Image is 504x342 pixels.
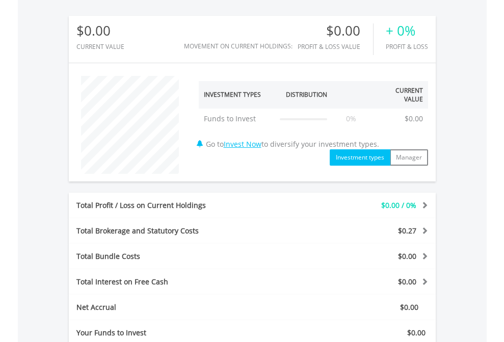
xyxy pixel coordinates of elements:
div: Total Brokerage and Statutory Costs [69,226,283,236]
td: Funds to Invest [199,109,275,129]
span: $0.00 [398,277,416,286]
div: Distribution [286,90,327,99]
div: Your Funds to Invest [69,328,252,338]
div: Profit & Loss [386,43,428,50]
button: Manager [390,149,428,166]
div: Profit & Loss Value [298,43,373,50]
span: $0.00 [398,251,416,261]
td: 0% [332,109,370,129]
div: + 0% [386,23,428,38]
div: Total Bundle Costs [69,251,283,261]
td: $0.00 [400,109,428,129]
div: Total Interest on Free Cash [69,277,283,287]
span: $0.00 / 0% [381,200,416,210]
span: $0.00 [400,302,418,312]
span: $0.27 [398,226,416,235]
button: Investment types [330,149,390,166]
div: Net Accrual [69,302,283,312]
div: $0.00 [76,23,124,38]
span: $0.00 [407,328,426,337]
div: Go to to diversify your investment types. [191,71,436,166]
div: Total Profit / Loss on Current Holdings [69,200,283,211]
div: CURRENT VALUE [76,43,124,50]
th: Current Value [370,81,428,109]
div: $0.00 [298,23,373,38]
div: Movement on Current Holdings: [184,43,293,49]
a: Invest Now [224,139,261,149]
th: Investment Types [199,81,275,109]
